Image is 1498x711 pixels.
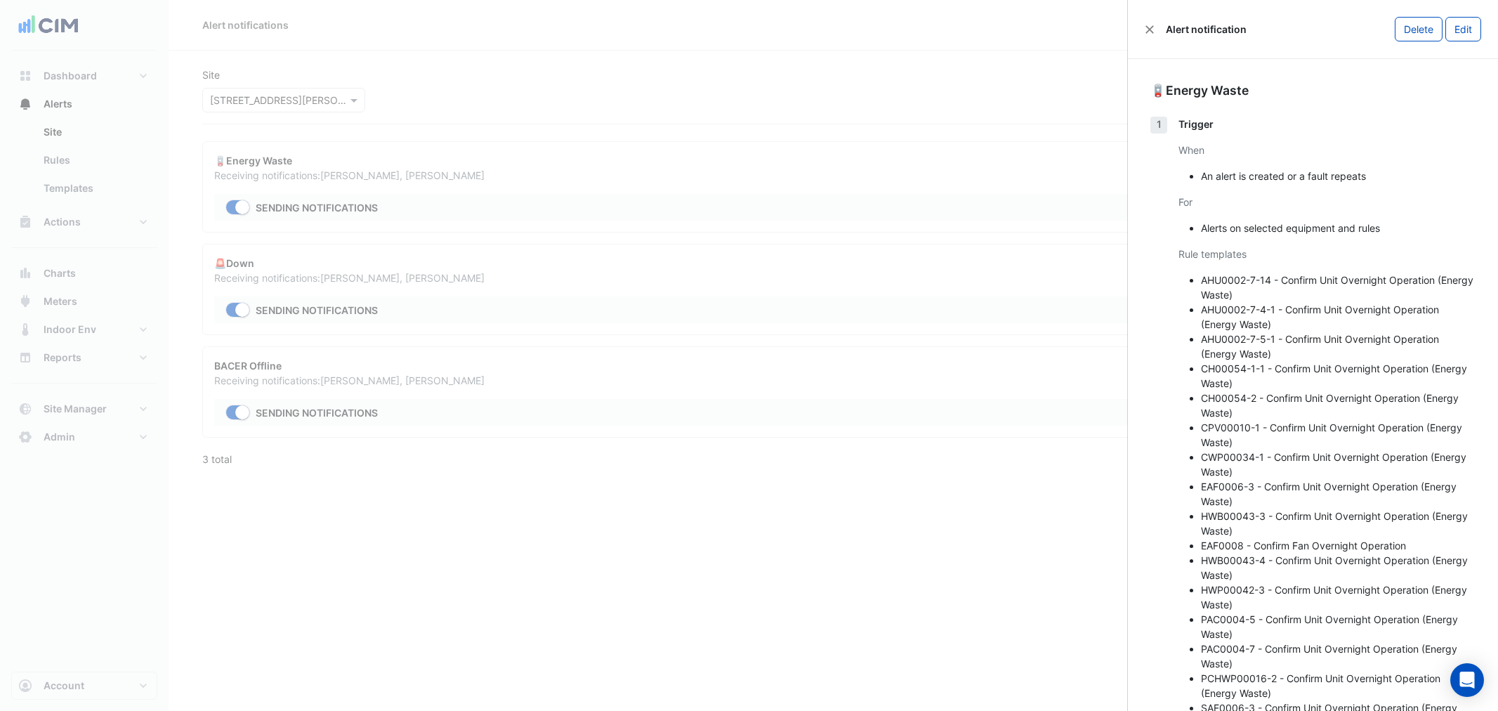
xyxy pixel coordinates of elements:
li: An alert is created or a fault repeats [1201,169,1476,183]
li: CH00054-2 - Confirm Unit Overnight Operation (Energy Waste) [1201,391,1476,420]
button: Edit [1445,17,1481,41]
li: CPV00010-1 - Confirm Unit Overnight Operation (Energy Waste) [1201,420,1476,450]
li: CH00054-1-1 - Confirm Unit Overnight Operation (Energy Waste) [1201,361,1476,391]
li: PAC0004-5 - Confirm Unit Overnight Operation (Energy Waste) [1201,612,1476,641]
div: For [1178,195,1476,209]
li: AHU0002-7-4-1 - Confirm Unit Overnight Operation (Energy Waste) [1201,302,1476,332]
li: AHU0002-7-5-1 - Confirm Unit Overnight Operation (Energy Waste) [1201,332,1476,361]
button: Delete [1395,17,1443,41]
li: PCHWP00016-2 - Confirm Unit Overnight Operation (Energy Waste) [1201,671,1476,700]
li: HWB00043-3 - Confirm Unit Overnight Operation (Energy Waste) [1201,509,1476,538]
div: 🪫Energy Waste [1150,81,1476,100]
button: Close [1145,25,1155,34]
div: 1 [1150,117,1167,133]
li: HWB00043-4 - Confirm Unit Overnight Operation (Energy Waste) [1201,553,1476,582]
li: PAC0004-7 - Confirm Unit Overnight Operation (Energy Waste) [1201,641,1476,671]
li: EAF0006-3 - Confirm Unit Overnight Operation (Energy Waste) [1201,479,1476,509]
li: AHU0002-7-14 - Confirm Unit Overnight Operation (Energy Waste) [1201,273,1476,302]
div: Open Intercom Messenger [1450,663,1484,697]
li: CWP00034-1 - Confirm Unit Overnight Operation (Energy Waste) [1201,450,1476,479]
span: Alert notification [1166,22,1247,37]
div: Trigger [1178,117,1476,131]
li: Alerts on selected equipment and rules [1201,221,1476,235]
div: When [1178,143,1476,157]
div: Rule templates [1178,247,1476,261]
li: HWP00042-3 - Confirm Unit Overnight Operation (Energy Waste) [1201,582,1476,612]
li: EAF0008 - Confirm Fan Overnight Operation [1201,538,1476,553]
